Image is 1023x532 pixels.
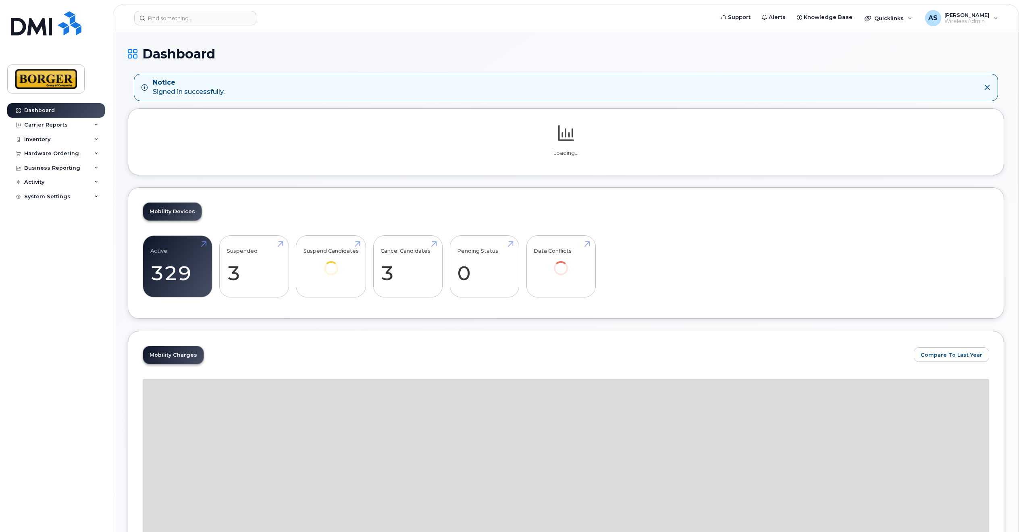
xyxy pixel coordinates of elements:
h1: Dashboard [128,47,1004,61]
a: Mobility Devices [143,203,202,220]
span: Compare To Last Year [921,351,982,359]
a: Cancel Candidates 3 [381,240,435,293]
a: Suspend Candidates [304,240,359,286]
button: Compare To Last Year [914,347,989,362]
a: Pending Status 0 [457,240,512,293]
a: Active 329 [150,240,205,293]
p: Loading... [143,150,989,157]
div: Signed in successfully. [153,78,225,97]
strong: Notice [153,78,225,87]
a: Data Conflicts [534,240,588,286]
a: Suspended 3 [227,240,281,293]
a: Mobility Charges [143,346,204,364]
